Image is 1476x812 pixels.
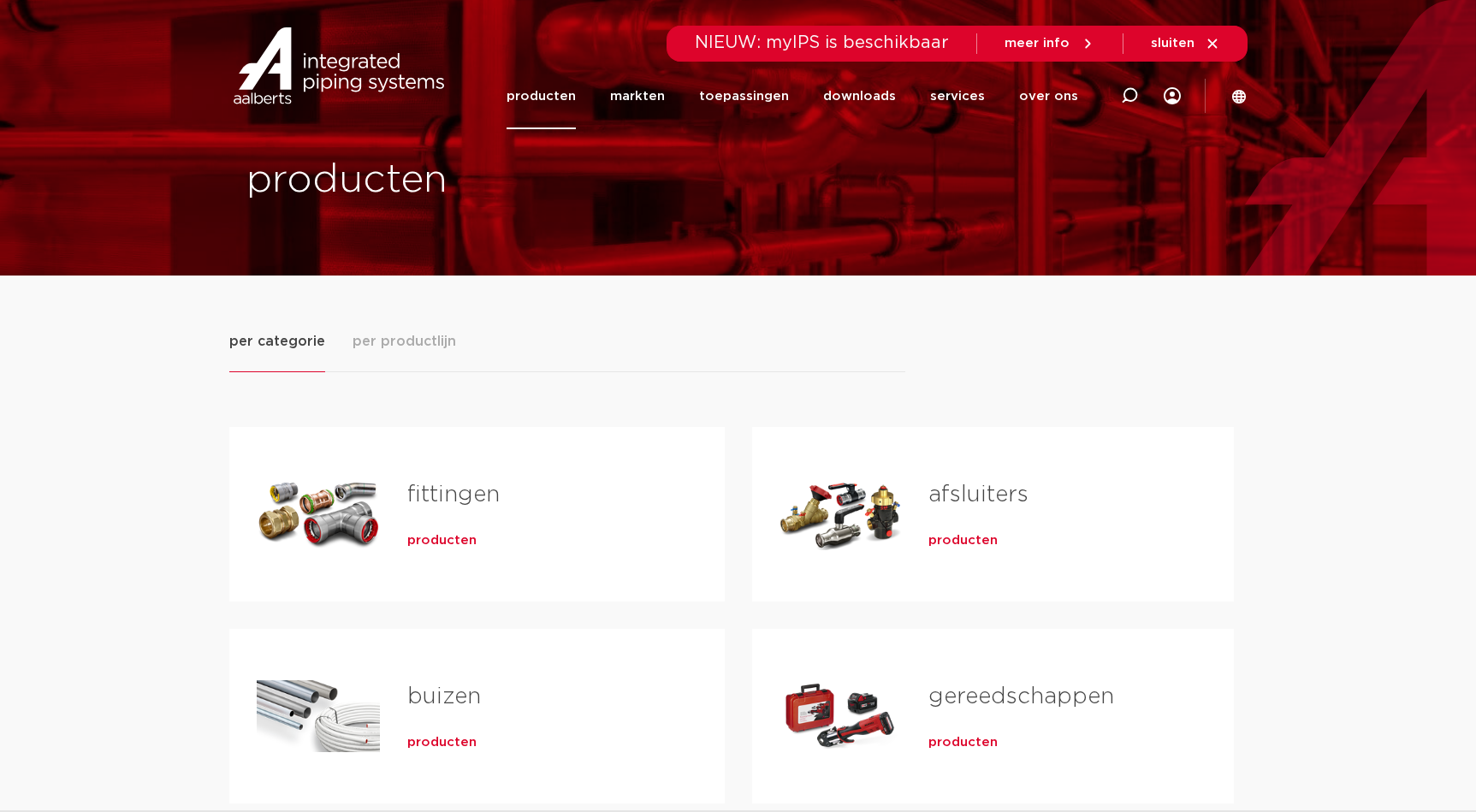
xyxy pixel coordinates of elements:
a: gereedschappen [928,685,1114,708]
a: downloads [823,63,896,129]
a: services [930,63,985,129]
span: per productlijn [353,331,456,352]
a: fittingen [407,483,500,506]
a: toepassingen [699,63,789,129]
h1: producten [246,153,730,208]
span: per categorie [229,331,325,352]
a: producten [928,532,998,549]
a: producten [507,63,576,129]
nav: Menu [507,63,1078,129]
span: sluiten [1151,37,1194,50]
a: markten [610,63,665,129]
a: producten [407,734,477,751]
a: buizen [407,685,481,708]
a: producten [407,532,477,549]
span: NIEUW: myIPS is beschikbaar [695,34,949,51]
span: meer info [1005,37,1070,50]
a: over ons [1019,63,1078,129]
a: afsluiters [928,483,1028,506]
a: producten [928,734,998,751]
a: meer info [1005,36,1095,51]
a: sluiten [1151,36,1220,51]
